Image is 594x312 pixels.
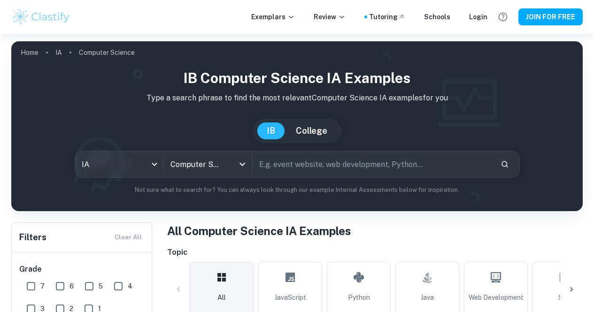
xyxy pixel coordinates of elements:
[275,292,306,303] span: JavaScript
[19,231,46,244] h6: Filters
[55,46,62,59] a: IA
[69,281,74,291] span: 6
[424,12,450,22] a: Schools
[99,281,103,291] span: 5
[257,122,285,139] button: IB
[21,46,39,59] a: Home
[19,68,575,89] h1: IB Computer Science IA examples
[314,12,346,22] p: Review
[19,264,145,275] h6: Grade
[469,292,524,303] span: Web Development
[469,12,487,22] a: Login
[167,247,583,258] h6: Topic
[11,8,71,26] img: Clastify logo
[518,8,583,25] button: JOIN FOR FREE
[217,292,226,303] span: All
[236,158,249,171] button: Open
[75,151,163,177] div: IA
[369,12,405,22] a: Tutoring
[11,41,583,211] img: profile cover
[253,151,493,177] input: E.g. event website, web development, Python...
[497,156,513,172] button: Search
[19,92,575,104] p: Type a search phrase to find the most relevant Computer Science IA examples for you
[558,292,571,303] span: SQL
[286,122,337,139] button: College
[128,281,132,291] span: 4
[40,281,45,291] span: 7
[167,222,583,239] h1: All Computer Science IA Examples
[19,185,575,195] p: Not sure what to search for? You can always look through our example Internal Assessments below f...
[251,12,295,22] p: Exemplars
[79,47,135,58] p: Computer Science
[348,292,370,303] span: Python
[495,9,511,25] button: Help and Feedback
[421,292,434,303] span: Java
